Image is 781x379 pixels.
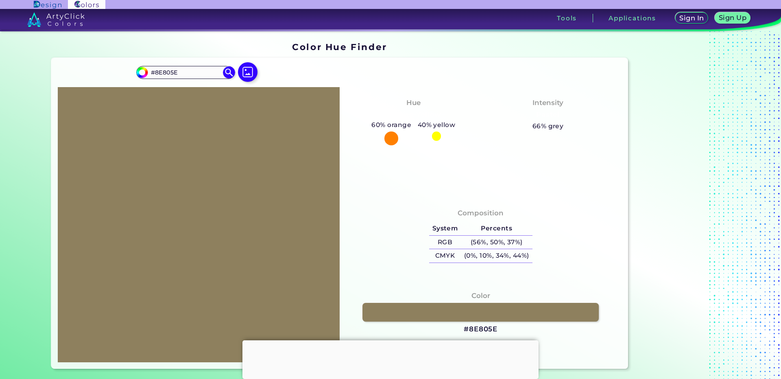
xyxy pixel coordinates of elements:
[676,13,707,23] a: Sign In
[369,120,414,130] h5: 60% orange
[458,207,504,219] h4: Composition
[382,110,445,120] h3: Orange-Yellow
[609,15,656,21] h3: Applications
[557,15,577,21] h3: Tools
[242,340,539,377] iframe: Advertisement
[148,67,223,78] input: type color..
[429,249,461,263] h5: CMYK
[716,13,748,23] a: Sign Up
[429,236,461,249] h5: RGB
[34,1,61,9] img: ArtyClick Design logo
[532,97,563,109] h4: Intensity
[464,324,497,334] h3: #8E805E
[414,120,458,130] h5: 40% yellow
[292,41,387,53] h1: Color Hue Finder
[429,222,461,235] h5: System
[461,222,532,235] h5: Percents
[461,236,532,249] h5: (56%, 50%, 37%)
[27,12,85,27] img: logo_artyclick_colors_white.svg
[223,66,235,79] img: icon search
[631,39,733,372] iframe: Advertisement
[532,121,564,131] h5: 66% grey
[471,290,490,302] h4: Color
[406,97,421,109] h4: Hue
[238,62,257,82] img: icon picture
[681,15,703,21] h5: Sign In
[720,15,745,21] h5: Sign Up
[461,249,532,263] h5: (0%, 10%, 34%, 44%)
[533,110,563,120] h3: Pastel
